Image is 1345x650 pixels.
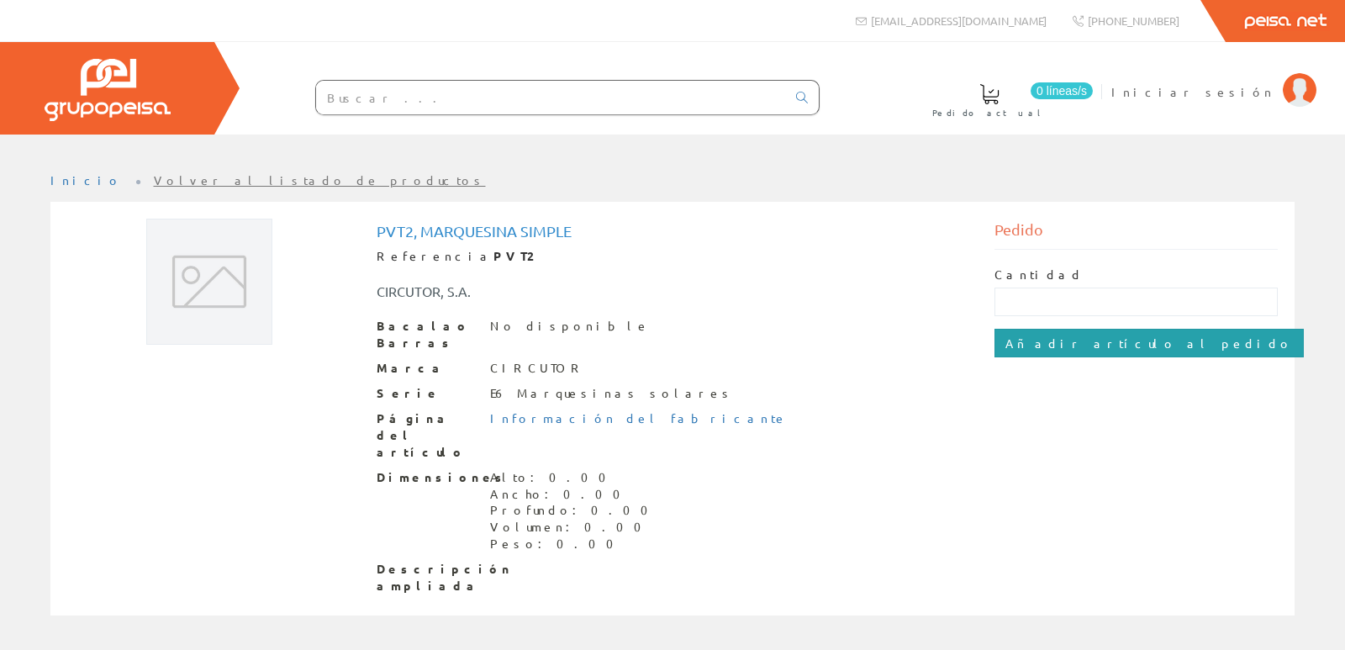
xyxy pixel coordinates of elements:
[377,469,508,484] font: Dimensiones
[490,502,658,517] font: Profundo: 0.00
[490,410,788,425] a: Información del fabricante
[146,219,272,345] img: Foto artículo PVT2, Marquesina simple (150x150)
[490,318,650,333] font: No disponible
[377,360,446,375] font: Marca
[932,106,1047,119] font: Pedido actual
[377,283,471,299] font: CIRCUTOR, S.A.
[1088,13,1179,28] font: [PHONE_NUMBER]
[490,469,616,484] font: Alto: 0.00
[377,410,466,459] font: Página del artículo
[45,59,171,121] img: Grupo Peisa
[1036,84,1087,98] font: 0 líneas/s
[994,267,1084,282] font: Cantidad
[490,360,585,375] font: CIRCUTOR
[50,172,122,188] a: Inicio
[377,248,493,263] font: Referencia
[490,385,734,400] font: E6 Marquesinas solares
[1111,70,1316,86] a: Iniciar sesión
[377,222,572,240] font: PVT2, Marquesina simple
[1111,84,1274,99] font: Iniciar sesión
[871,13,1047,28] font: [EMAIL_ADDRESS][DOMAIN_NAME]
[490,519,651,534] font: Volumen: 0.00
[377,318,470,350] font: Bacalao Barras
[377,385,440,400] font: Serie
[490,536,624,551] font: Peso: 0.00
[377,561,513,593] font: Descripción ampliada
[493,248,532,263] font: PVT2
[490,486,630,501] font: Ancho: 0.00
[316,81,786,114] input: Buscar ...
[994,220,1043,238] font: Pedido
[994,329,1304,357] input: Añadir artículo al pedido
[154,172,486,188] a: Volver al listado de productos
